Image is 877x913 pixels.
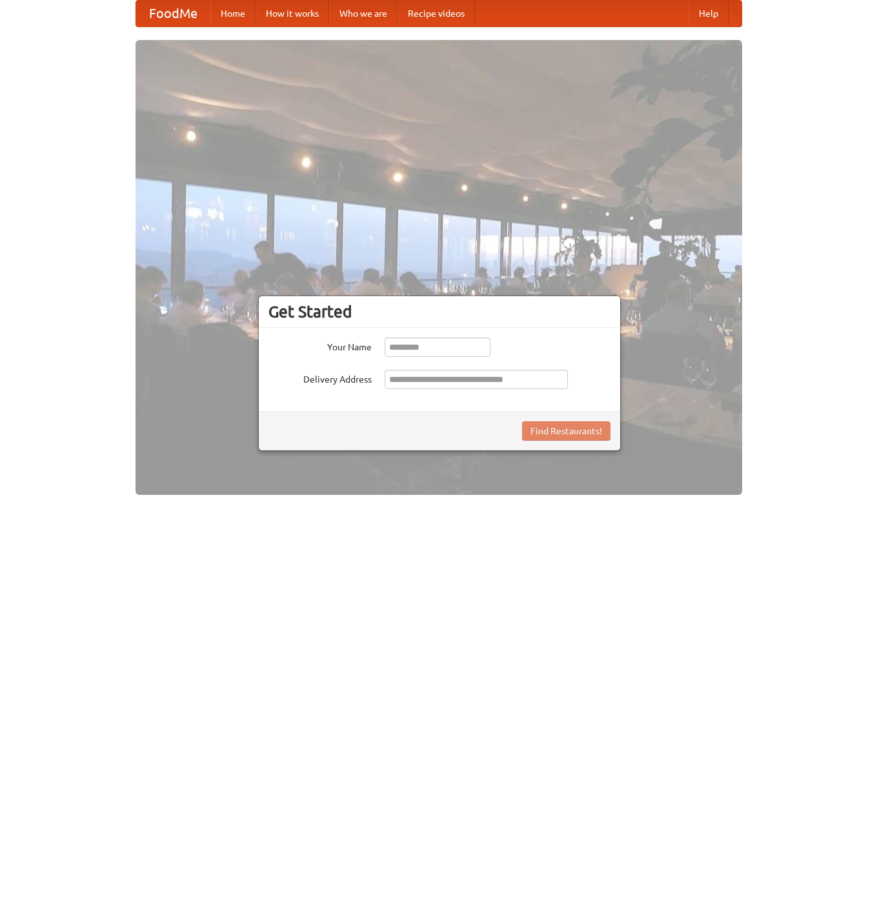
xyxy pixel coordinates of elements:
[522,421,610,441] button: Find Restaurants!
[210,1,256,26] a: Home
[268,337,372,354] label: Your Name
[256,1,329,26] a: How it works
[329,1,398,26] a: Who we are
[268,302,610,321] h3: Get Started
[398,1,475,26] a: Recipe videos
[136,1,210,26] a: FoodMe
[689,1,729,26] a: Help
[268,370,372,386] label: Delivery Address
